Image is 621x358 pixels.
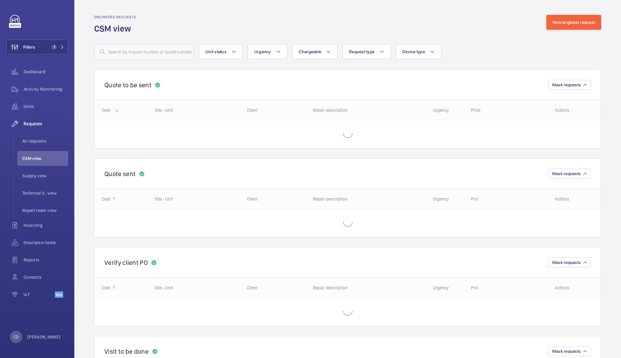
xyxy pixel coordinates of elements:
[548,346,591,356] button: Mask requests
[292,44,338,59] button: Chargeable
[343,44,391,59] button: Request type
[13,334,19,340] p: CD
[22,207,68,214] span: Repair team view
[552,260,581,265] span: Mask requests
[104,259,148,266] h2: Verify client PO
[23,44,35,50] span: Filters
[24,86,68,92] span: Activity Monitoring
[396,44,441,59] button: Device type
[548,257,591,267] button: Mask requests
[55,291,63,298] span: Beta
[552,171,581,176] span: Mask requests
[299,49,321,54] span: Chargeable
[24,239,68,246] span: Insurance items
[24,69,68,75] span: Dashboard
[24,291,55,298] span: IoT
[22,173,68,179] span: Supply view
[104,347,149,355] h2: Visit to be done
[94,44,194,60] input: Search by request number or quote number
[22,138,68,144] span: All requests
[552,349,581,354] span: Mask requests
[24,121,68,127] span: Requests
[248,44,287,59] button: Urgency
[546,15,601,30] button: New engineer request
[24,257,68,263] span: Reports
[104,170,136,178] h2: Quote sent
[199,44,243,59] button: Unit status
[52,45,57,50] span: 1
[205,49,226,54] span: Unit status
[94,23,137,34] h1: CSM view
[22,190,68,196] span: Technical S. view
[104,81,151,89] h2: Quote to be sent
[94,15,137,19] h2: Engineers requests
[6,40,68,54] button: Filters1
[22,155,68,162] span: CSM view
[548,169,591,179] button: Mask requests
[24,274,68,280] span: Contacts
[548,80,591,90] button: Mask requests
[402,49,425,54] span: Device type
[24,222,68,228] span: Invoicing
[349,49,374,54] span: Request type
[27,334,61,340] p: [PERSON_NAME]
[24,103,68,110] span: Units
[552,82,581,87] span: Mask requests
[254,49,271,54] span: Urgency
